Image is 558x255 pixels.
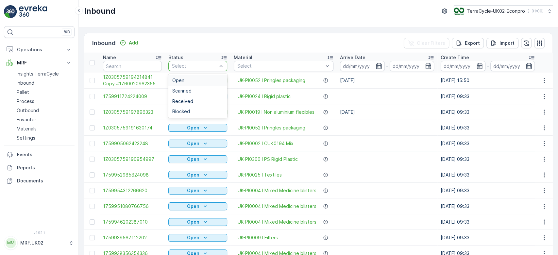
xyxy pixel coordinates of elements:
div: Toggle Row Selected [90,235,95,240]
p: - [487,62,489,70]
p: Clear Filters [417,40,445,46]
td: [DATE] 09:33 [437,198,538,214]
a: UK-PI0004 I Mixed Medicine blisters [238,187,316,194]
p: Inbound [92,39,116,48]
p: Inbound [17,80,34,86]
span: Blocked [172,109,190,114]
td: [DATE] [337,73,437,89]
p: Open [187,219,199,225]
a: Events [4,148,75,161]
span: UK-PI0052 I Pringles packaging [238,125,305,131]
td: [DATE] 09:33 [437,167,538,183]
a: 1Z0305759197896323 [103,109,162,115]
span: Scanned [172,88,192,93]
a: 1759946202387010 [103,219,162,225]
p: - [386,62,388,70]
td: [DATE] 09:33 [437,104,538,120]
a: 1Z0305759194214841 Copy #1760020962355 [103,74,162,87]
a: Outbound [14,106,75,115]
p: Materials [17,126,37,132]
p: Material [234,54,252,61]
a: Envanter [14,115,75,124]
p: Open [187,125,199,131]
p: Open [187,156,199,162]
td: [DATE] 09:33 [437,89,538,104]
button: Open [168,140,227,147]
td: [DATE] 09:33 [437,120,538,136]
div: Toggle Row Selected [90,204,95,209]
p: Export [465,40,480,46]
p: Operations [17,46,61,53]
div: Toggle Row Selected [90,188,95,193]
a: 1759905062423248 [103,140,162,147]
p: Outbound [17,107,39,114]
input: dd/mm/yyyy [441,61,485,71]
p: Insights TerraCycle [17,71,59,77]
span: UK-PI0009 I Filters [238,234,278,241]
button: MMMRF.UK02 [4,236,75,250]
a: 1Z0305759190954997 [103,156,162,162]
a: UK-PI0019 I Non aluminium flexibles [238,109,314,115]
button: Open [168,234,227,242]
p: Pallet [17,89,29,95]
p: Import [499,40,515,46]
button: Clear Filters [404,38,449,48]
p: Events [17,151,72,158]
span: 1759951080766756 [103,203,162,210]
td: [DATE] 09:33 [437,183,538,198]
button: Open [168,171,227,179]
p: Open [187,187,199,194]
img: logo [4,5,17,18]
a: UK-PI0002 I CUK0194 Mix [238,140,294,147]
a: Reports [4,161,75,174]
a: Settings [14,133,75,143]
td: [DATE] 15:50 [437,73,538,89]
button: Open [168,124,227,132]
p: Open [187,203,199,210]
a: UK-PI0004 I Mixed Medicine blisters [238,219,316,225]
td: [DATE] 09:33 [437,136,538,151]
span: UK-PI0052 I Pringles packaging [238,77,305,84]
input: dd/mm/yyyy [340,61,385,71]
p: ⌘B [63,29,70,35]
a: UK-PI0024 I Rigid plastic [238,93,291,100]
td: [DATE] 09:33 [437,214,538,230]
td: [DATE] 09:33 [437,230,538,246]
a: Documents [4,174,75,187]
button: Open [168,155,227,163]
div: Toggle Row Selected [90,219,95,225]
input: dd/mm/yyyy [390,61,434,71]
a: Inbound [14,78,75,88]
a: 1759952985824098 [103,172,162,178]
a: 1Z0305759191630174 [103,125,162,131]
a: Pallet [14,88,75,97]
button: Operations [4,43,75,56]
button: Export [452,38,484,48]
td: [DATE] 09:33 [437,151,538,167]
p: TerraCycle-UK02-Econpro [467,8,525,14]
img: terracycle_logo_wKaHoWT.png [454,8,464,15]
a: UK-PI0004 I Mixed Medicine blisters [238,203,316,210]
span: Received [172,99,193,104]
div: Toggle Row Selected [90,78,95,83]
div: Toggle Row Selected [90,125,95,130]
div: Toggle Row Selected [90,110,95,115]
img: logo_light-DOdMpM7g.png [19,5,47,18]
a: UK-PI0300 I PS Rigid Plastic [238,156,298,162]
p: Name [103,54,116,61]
p: MRF.UK02 [20,240,65,246]
button: Open [168,202,227,210]
button: Open [168,218,227,226]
